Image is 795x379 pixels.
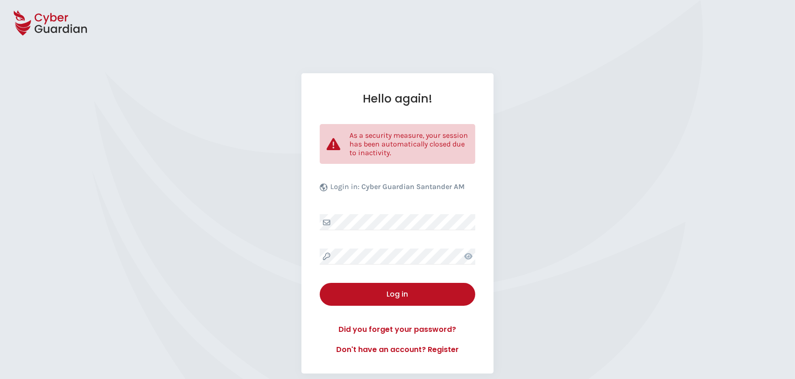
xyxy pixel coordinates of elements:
[327,289,468,300] div: Log in
[330,182,465,196] p: Login in:
[349,131,468,157] p: As a security measure, your session has been automatically closed due to inactivity.
[361,182,465,191] b: Cyber Guardian Santander AM
[320,344,475,355] a: Don't have an account? Register
[320,92,475,106] h1: Hello again!
[320,283,475,306] button: Log in
[320,324,475,335] a: Did you forget your password?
